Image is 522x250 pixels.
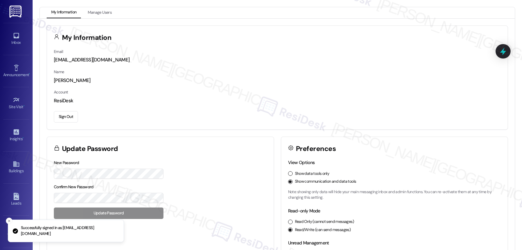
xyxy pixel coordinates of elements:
img: ResiDesk Logo [9,6,23,18]
button: My Information [47,7,81,18]
p: Note: showing only data will hide your main messaging inbox and admin functions. You can re-activ... [288,189,501,201]
label: View Options [288,159,315,165]
div: [PERSON_NAME] [54,77,501,84]
label: Confirm New Password [54,184,94,190]
label: Name [54,69,64,75]
a: Site Visit • [3,94,29,112]
button: Close toast [6,218,12,224]
button: Manage Users [83,7,116,18]
a: Buildings [3,158,29,176]
label: Read/Write (can send messages) [295,227,351,233]
button: Sign Out [54,111,78,123]
label: New Password [54,160,79,165]
a: Insights • [3,126,29,144]
h3: My Information [62,34,112,41]
p: Successfully signed in as [EMAIL_ADDRESS][DOMAIN_NAME] [21,225,118,237]
div: [EMAIL_ADDRESS][DOMAIN_NAME] [54,57,501,63]
div: ResiDesk [54,97,501,104]
label: Unread Management [288,240,329,246]
label: Email [54,49,63,54]
h3: Update Password [62,145,118,152]
a: Inbox [3,30,29,48]
label: Read-only Mode [288,208,320,214]
a: Templates • [3,223,29,241]
label: Show data tools only [295,171,330,177]
label: Read Only (cannot send messages) [295,219,354,225]
span: • [23,104,24,108]
h3: Preferences [296,145,336,152]
label: Account [54,90,68,95]
span: • [29,72,30,76]
a: Leads [3,191,29,208]
label: Show communication and data tools [295,179,356,185]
